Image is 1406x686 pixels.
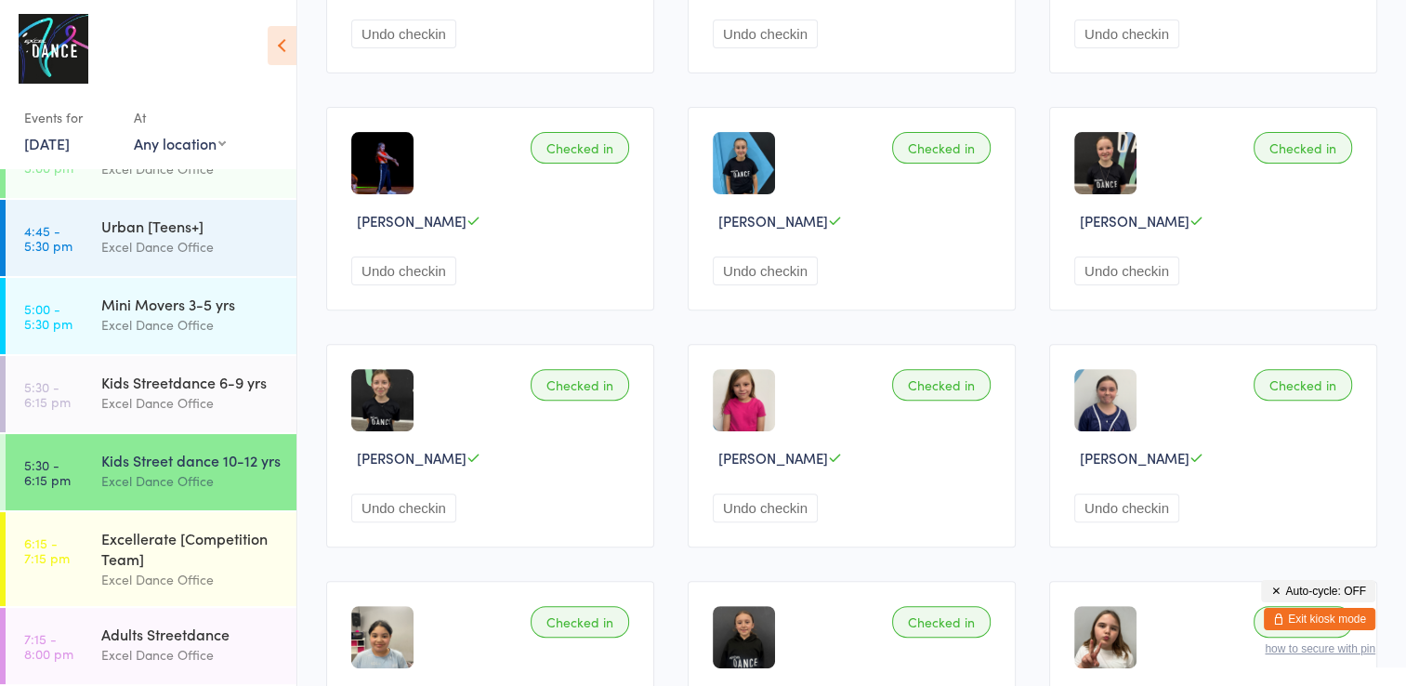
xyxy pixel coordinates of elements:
[6,608,296,684] a: 7:15 -8:00 pmAdults StreetdanceExcel Dance Office
[1264,608,1375,630] button: Exit kiosk mode
[134,133,226,153] div: Any location
[1074,369,1137,431] img: image1753810102.png
[1074,132,1137,194] img: image1736876676.png
[892,132,991,164] div: Checked in
[24,102,115,133] div: Events for
[1074,494,1179,522] button: Undo checkin
[713,606,775,668] img: image1740505958.png
[351,257,456,285] button: Undo checkin
[101,392,281,414] div: Excel Dance Office
[19,14,88,84] img: EXCEL DANCE
[1080,448,1189,468] span: [PERSON_NAME]
[1074,606,1137,668] img: image1648666251.png
[101,470,281,492] div: Excel Dance Office
[24,223,72,253] time: 4:45 - 5:30 pm
[1261,580,1375,602] button: Auto-cycle: OFF
[1074,20,1179,48] button: Undo checkin
[101,624,281,644] div: Adults Streetdance
[6,512,296,606] a: 6:15 -7:15 pmExcellerate [Competition Team]Excel Dance Office
[101,314,281,336] div: Excel Dance Office
[357,448,466,468] span: [PERSON_NAME]
[24,145,73,175] time: 4:15 - 5:00 pm
[24,379,71,409] time: 5:30 - 6:15 pm
[351,20,456,48] button: Undo checkin
[713,494,818,522] button: Undo checkin
[351,494,456,522] button: Undo checkin
[531,369,629,401] div: Checked in
[351,132,414,194] img: image1700577197.png
[713,257,818,285] button: Undo checkin
[24,535,70,565] time: 6:15 - 7:15 pm
[1074,257,1179,285] button: Undo checkin
[101,236,281,257] div: Excel Dance Office
[6,200,296,276] a: 4:45 -5:30 pmUrban [Teens+]Excel Dance Office
[713,20,818,48] button: Undo checkin
[24,631,73,661] time: 7:15 - 8:00 pm
[101,644,281,666] div: Excel Dance Office
[101,569,281,590] div: Excel Dance Office
[6,356,296,432] a: 5:30 -6:15 pmKids Streetdance 6-9 yrsExcel Dance Office
[24,301,72,331] time: 5:00 - 5:30 pm
[24,133,70,153] a: [DATE]
[1254,132,1352,164] div: Checked in
[718,448,828,468] span: [PERSON_NAME]
[101,528,281,569] div: Excellerate [Competition Team]
[6,278,296,354] a: 5:00 -5:30 pmMini Movers 3-5 yrsExcel Dance Office
[351,606,414,668] img: image1648746287.png
[351,369,414,431] img: image1736876667.png
[713,132,775,194] img: image1745429133.png
[531,132,629,164] div: Checked in
[1254,606,1352,638] div: Checked in
[531,606,629,638] div: Checked in
[101,216,281,236] div: Urban [Teens+]
[101,450,281,470] div: Kids Street dance 10-12 yrs
[892,369,991,401] div: Checked in
[892,606,991,638] div: Checked in
[101,158,281,179] div: Excel Dance Office
[357,211,466,231] span: [PERSON_NAME]
[101,294,281,314] div: Mini Movers 3-5 yrs
[101,372,281,392] div: Kids Streetdance 6-9 yrs
[1265,642,1375,655] button: how to secure with pin
[1080,211,1189,231] span: [PERSON_NAME]
[713,369,775,431] img: image1690213416.png
[6,434,296,510] a: 5:30 -6:15 pmKids Street dance 10-12 yrsExcel Dance Office
[134,102,226,133] div: At
[1254,369,1352,401] div: Checked in
[718,211,828,231] span: [PERSON_NAME]
[24,457,71,487] time: 5:30 - 6:15 pm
